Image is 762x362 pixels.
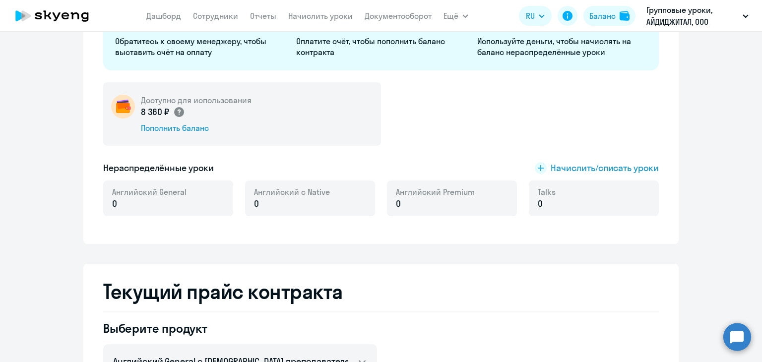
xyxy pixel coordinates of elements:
[538,197,543,210] span: 0
[296,36,465,58] p: Оплатите счёт, чтобы пополнить баланс контракта
[141,106,185,119] p: 8 360 ₽
[112,186,187,197] span: Английский General
[519,6,552,26] button: RU
[365,11,432,21] a: Документооборот
[112,197,117,210] span: 0
[103,162,214,175] h5: Нераспределённые уроки
[538,186,556,197] span: Talks
[444,10,458,22] span: Ещё
[444,6,468,26] button: Ещё
[526,10,535,22] span: RU
[589,10,616,22] div: Баланс
[115,36,284,58] p: Обратитесь к своему менеджеру, чтобы выставить счёт на оплату
[103,320,377,336] h4: Выберите продукт
[250,11,276,21] a: Отчеты
[254,197,259,210] span: 0
[641,4,754,28] button: Групповые уроки, АЙДИДЖИТАЛ, ООО
[551,162,659,175] span: Начислить/списать уроки
[193,11,238,21] a: Сотрудники
[146,11,181,21] a: Дашборд
[620,11,630,21] img: balance
[477,36,646,58] p: Используйте деньги, чтобы начислять на баланс нераспределённые уроки
[103,280,659,303] h2: Текущий прайс контракта
[111,95,135,119] img: wallet-circle.png
[141,95,252,106] h5: Доступно для использования
[396,186,475,197] span: Английский Premium
[254,186,330,197] span: Английский с Native
[396,197,401,210] span: 0
[141,122,252,133] div: Пополнить баланс
[646,4,739,28] p: Групповые уроки, АЙДИДЖИТАЛ, ООО
[288,11,353,21] a: Начислить уроки
[583,6,635,26] button: Балансbalance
